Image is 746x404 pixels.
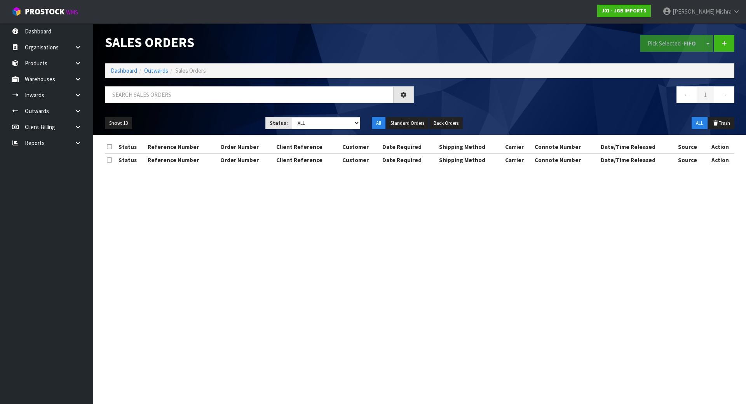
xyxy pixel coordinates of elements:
a: 1 [697,86,714,103]
nav: Page navigation [425,86,734,105]
a: J01 - JGB IMPORTS [597,5,651,17]
th: Carrier [503,154,533,166]
th: Connote Number [533,154,599,166]
button: Show: 10 [105,117,132,129]
th: Date/Time Released [599,141,676,153]
span: Mishra [716,8,732,15]
h1: Sales Orders [105,35,414,50]
button: ALL [692,117,708,129]
strong: J01 - JGB IMPORTS [601,7,647,14]
th: Source [676,154,706,166]
strong: FIFO [684,40,696,47]
strong: Status: [270,120,288,126]
th: Client Reference [274,141,340,153]
th: Customer [340,141,380,153]
th: Carrier [503,141,533,153]
th: Source [676,141,706,153]
th: Date/Time Released [599,154,676,166]
a: Dashboard [111,67,137,74]
span: Sales Orders [175,67,206,74]
a: ← [676,86,697,103]
a: Outwards [144,67,168,74]
button: All [372,117,385,129]
th: Action [706,154,734,166]
th: Reference Number [146,141,218,153]
th: Status [117,141,146,153]
img: cube-alt.png [12,7,21,16]
th: Connote Number [533,141,599,153]
th: Action [706,141,734,153]
th: Status [117,154,146,166]
button: Back Orders [429,117,463,129]
th: Order Number [218,154,274,166]
th: Client Reference [274,154,340,166]
th: Shipping Method [437,154,503,166]
span: ProStock [25,7,64,17]
button: Standard Orders [386,117,429,129]
input: Search sales orders [105,86,394,103]
th: Date Required [380,154,437,166]
th: Order Number [218,141,274,153]
button: Pick Selected -FIFO [640,35,703,52]
th: Reference Number [146,154,218,166]
a: → [714,86,734,103]
span: [PERSON_NAME] [673,8,715,15]
th: Shipping Method [437,141,503,153]
button: Trash [708,117,734,129]
th: Customer [340,154,380,166]
small: WMS [66,9,78,16]
th: Date Required [380,141,437,153]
